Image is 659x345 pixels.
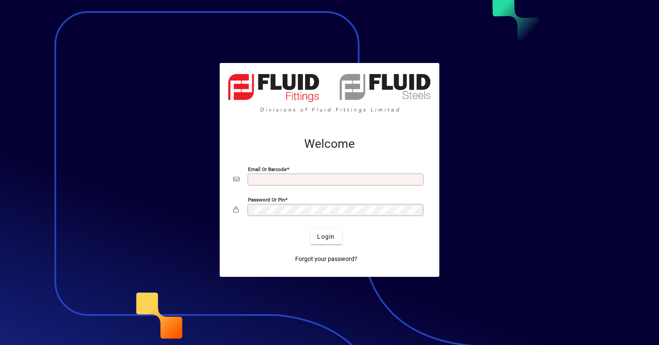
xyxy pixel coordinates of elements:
[317,232,335,241] span: Login
[310,229,342,244] button: Login
[295,255,357,264] span: Forgot your password?
[292,251,361,267] a: Forgot your password?
[248,197,285,203] mat-label: Password or Pin
[248,166,287,172] mat-label: Email or Barcode
[233,137,426,151] h2: Welcome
